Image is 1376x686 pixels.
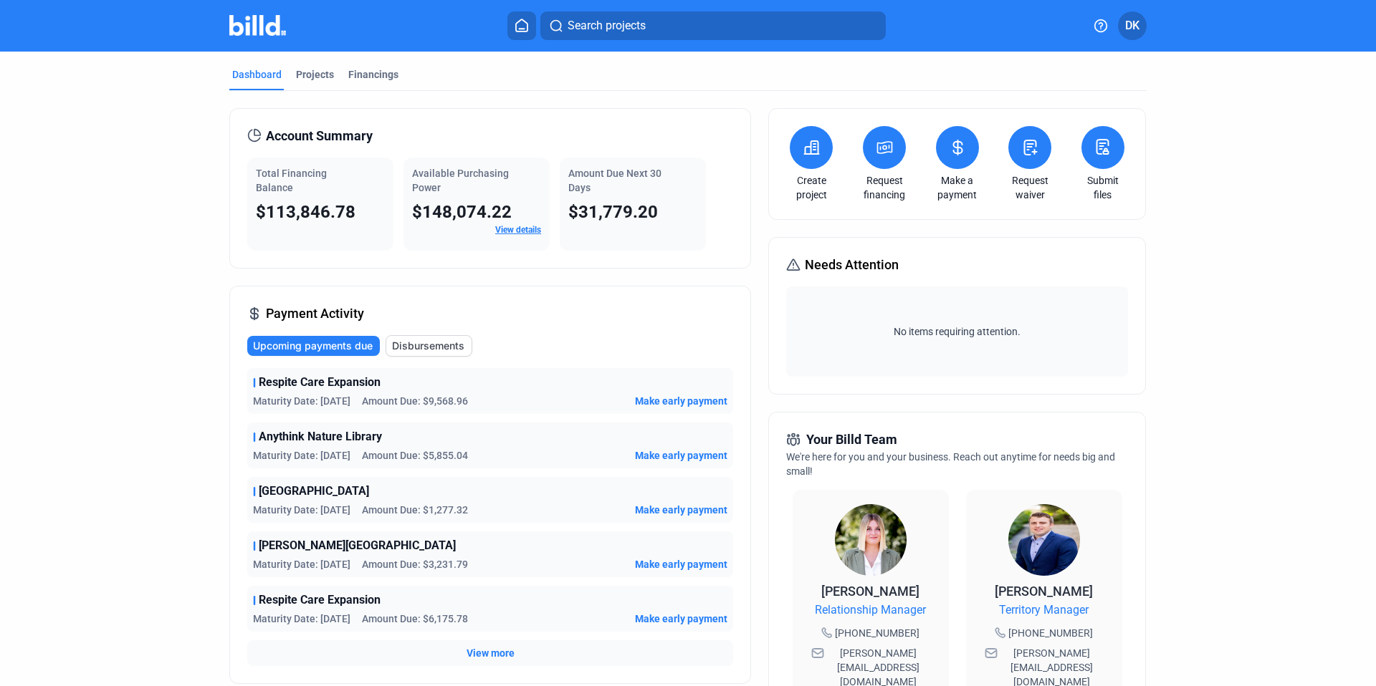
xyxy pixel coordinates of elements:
span: Maturity Date: [DATE] [253,394,350,408]
a: Submit files [1078,173,1128,202]
span: Maturity Date: [DATE] [253,612,350,626]
span: [PERSON_NAME][GEOGRAPHIC_DATA] [259,537,456,554]
div: Projects [296,67,334,82]
span: $113,846.78 [256,202,355,222]
img: Territory Manager [1008,504,1080,576]
span: We're here for you and your business. Reach out anytime for needs big and small! [786,451,1115,477]
span: Upcoming payments due [253,339,373,353]
a: Create project [786,173,836,202]
span: [PHONE_NUMBER] [835,626,919,640]
span: Account Summary [266,126,373,146]
span: Maturity Date: [DATE] [253,503,350,517]
button: Make early payment [635,448,727,463]
span: Amount Due: $5,855.04 [362,448,468,463]
button: Make early payment [635,612,727,626]
span: Your Billd Team [806,430,897,450]
span: [PERSON_NAME] [821,584,919,599]
span: [GEOGRAPHIC_DATA] [259,483,369,500]
span: Total Financing Balance [256,168,327,193]
span: Territory Manager [999,602,1089,619]
span: Needs Attention [805,255,899,275]
span: Maturity Date: [DATE] [253,557,350,571]
span: DK [1125,17,1139,34]
span: Amount Due: $6,175.78 [362,612,468,626]
div: Financings [348,67,398,82]
span: Disbursements [392,339,464,353]
button: Search projects [540,11,886,40]
span: [PHONE_NUMBER] [1008,626,1093,640]
button: Make early payment [635,503,727,517]
a: View details [495,225,541,235]
button: Upcoming payments due [247,336,380,356]
a: Make a payment [932,173,983,202]
div: Dashboard [232,67,282,82]
span: $148,074.22 [412,202,512,222]
a: Request financing [859,173,909,202]
span: Amount Due Next 30 Days [568,168,661,193]
span: Search projects [568,17,646,34]
span: Amount Due: $1,277.32 [362,503,468,517]
span: No items requiring attention. [792,324,1122,339]
span: [PERSON_NAME] [995,584,1093,599]
span: Amount Due: $9,568.96 [362,394,468,408]
button: Make early payment [635,394,727,408]
span: Available Purchasing Power [412,168,509,193]
span: Anythink Nature Library [259,428,382,445]
button: View more [467,646,515,660]
button: DK [1118,11,1147,40]
span: Relationship Manager [815,602,926,619]
img: Relationship Manager [835,504,907,576]
a: Request waiver [1005,173,1055,202]
img: Billd Company Logo [229,15,286,36]
button: Disbursements [386,335,472,357]
span: Payment Activity [266,304,364,324]
button: Make early payment [635,557,727,571]
span: Maturity Date: [DATE] [253,448,350,463]
span: Amount Due: $3,231.79 [362,557,468,571]
span: Respite Care Expansion [259,374,381,391]
span: Respite Care Expansion [259,591,381,609]
span: $31,779.20 [568,202,658,222]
